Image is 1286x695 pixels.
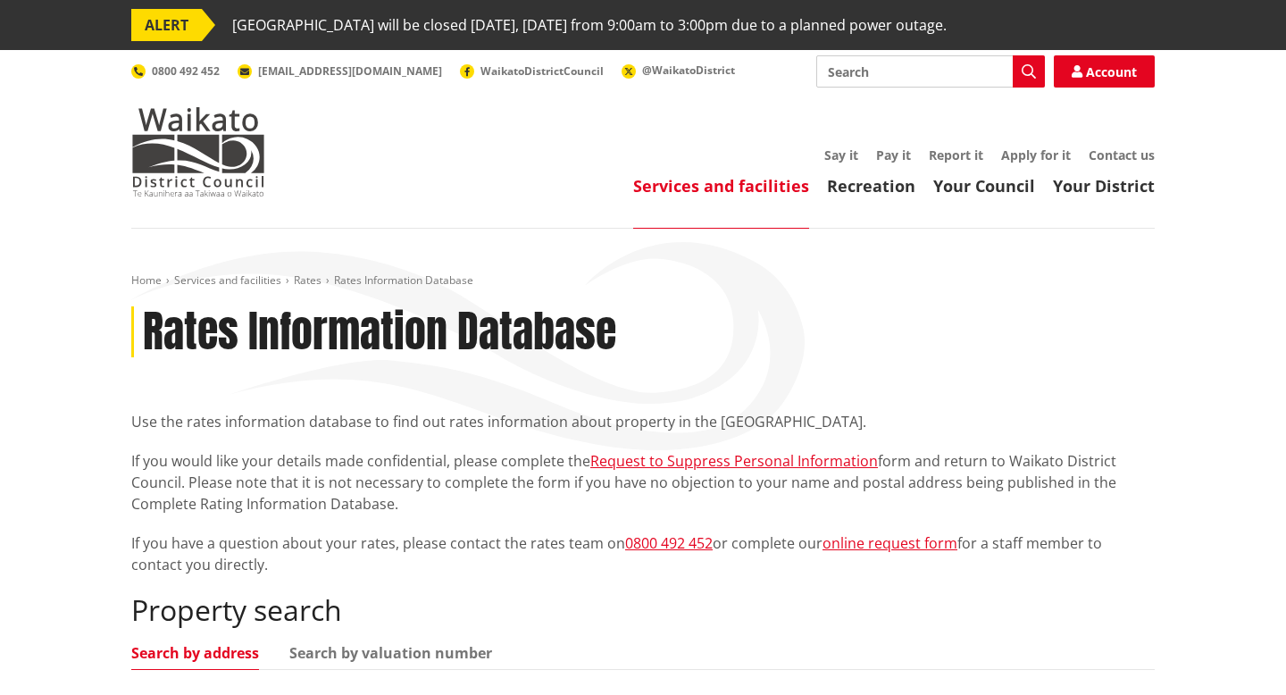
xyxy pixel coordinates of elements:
[131,411,1155,432] p: Use the rates information database to find out rates information about property in the [GEOGRAPHI...
[152,63,220,79] span: 0800 492 452
[131,646,259,660] a: Search by address
[131,9,202,41] span: ALERT
[590,451,878,471] a: Request to Suppress Personal Information
[622,63,735,78] a: @WaikatoDistrict
[816,55,1045,88] input: Search input
[1001,147,1071,163] a: Apply for it
[823,533,957,553] a: online request form
[143,306,616,358] h1: Rates Information Database
[238,63,442,79] a: [EMAIL_ADDRESS][DOMAIN_NAME]
[625,533,713,553] a: 0800 492 452
[232,9,947,41] span: [GEOGRAPHIC_DATA] will be closed [DATE], [DATE] from 9:00am to 3:00pm due to a planned power outage.
[876,147,911,163] a: Pay it
[1054,55,1155,88] a: Account
[174,272,281,288] a: Services and facilities
[480,63,604,79] span: WaikatoDistrictCouncil
[131,532,1155,575] p: If you have a question about your rates, please contact the rates team on or complete our for a s...
[334,272,473,288] span: Rates Information Database
[1053,175,1155,197] a: Your District
[258,63,442,79] span: [EMAIL_ADDRESS][DOMAIN_NAME]
[131,593,1155,627] h2: Property search
[642,63,735,78] span: @WaikatoDistrict
[1089,147,1155,163] a: Contact us
[933,175,1035,197] a: Your Council
[131,63,220,79] a: 0800 492 452
[289,646,492,660] a: Search by valuation number
[131,450,1155,515] p: If you would like your details made confidential, please complete the form and return to Waikato ...
[929,147,983,163] a: Report it
[827,175,915,197] a: Recreation
[131,272,162,288] a: Home
[294,272,321,288] a: Rates
[824,147,858,163] a: Say it
[633,175,809,197] a: Services and facilities
[131,107,265,197] img: Waikato District Council - Te Kaunihera aa Takiwaa o Waikato
[460,63,604,79] a: WaikatoDistrictCouncil
[131,273,1155,289] nav: breadcrumb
